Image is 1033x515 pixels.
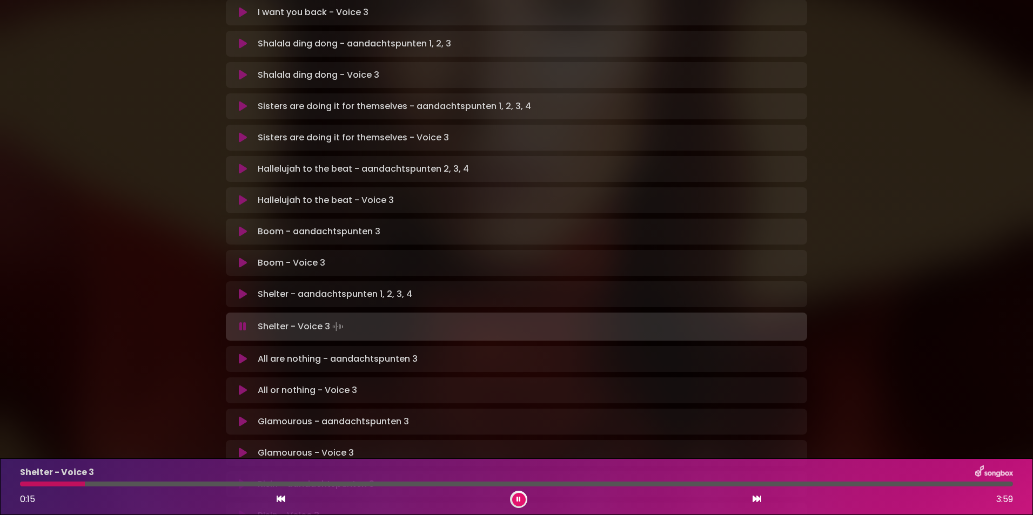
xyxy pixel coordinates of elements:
p: All are nothing - aandachtspunten 3 [258,353,418,365]
p: Shelter - Voice 3 [20,466,94,479]
p: Shalala ding dong - Voice 3 [258,69,379,82]
p: I want you back - Voice 3 [258,6,368,19]
p: Shalala ding dong - aandachtspunten 1, 2, 3 [258,37,451,50]
p: Hallelujah to the beat - aandachtspunten 2, 3, 4 [258,162,469,175]
p: Sisters are doing it for themselves - Voice 3 [258,131,449,144]
p: All or nothing - Voice 3 [258,384,357,397]
p: Sisters are doing it for themselves - aandachtspunten 1, 2, 3, 4 [258,100,531,113]
span: 0:15 [20,493,35,505]
img: songbox-logo-white.png [975,465,1013,479]
span: 3:59 [996,493,1013,506]
img: waveform4.gif [330,319,345,334]
p: Shelter - aandachtspunten 1, 2, 3, 4 [258,288,412,301]
p: Boom - aandachtspunten 3 [258,225,380,238]
p: Boom - Voice 3 [258,256,325,269]
p: Glamourous - aandachtspunten 3 [258,415,409,428]
p: Glamourous - Voice 3 [258,446,354,459]
p: Shelter - Voice 3 [258,319,345,334]
p: Hallelujah to the beat - Voice 3 [258,194,394,207]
